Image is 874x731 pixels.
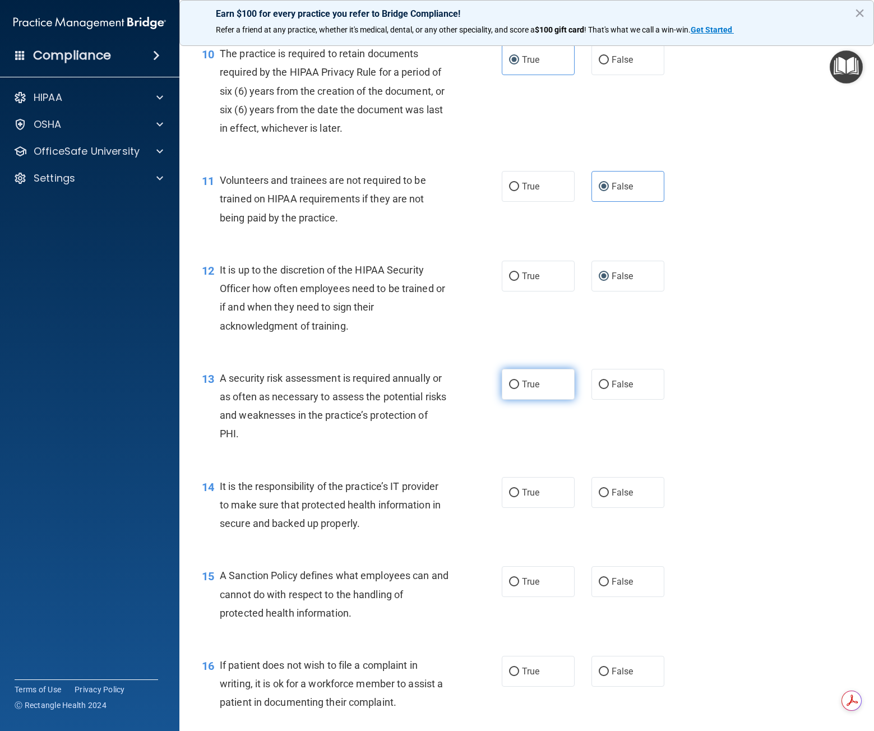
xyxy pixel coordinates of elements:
span: It is up to the discretion of the HIPAA Security Officer how often employees need to be trained o... [220,264,445,332]
input: False [599,489,609,497]
a: Settings [13,172,163,185]
span: 15 [202,570,214,583]
span: 16 [202,659,214,673]
a: HIPAA [13,91,163,104]
span: If patient does not wish to file a complaint in writing, it is ok for a workforce member to assis... [220,659,443,708]
span: False [612,271,633,281]
input: False [599,668,609,676]
span: A security risk assessment is required annually or as often as necessary to assess the potential ... [220,372,446,440]
a: Get Started [691,25,734,34]
input: True [509,183,519,191]
span: False [612,54,633,65]
span: True [522,54,539,65]
span: True [522,666,539,677]
span: False [612,379,633,390]
a: OfficeSafe University [13,145,163,158]
button: Open Resource Center [830,50,863,84]
input: True [509,56,519,64]
strong: Get Started [691,25,732,34]
button: Close [854,4,865,22]
input: True [509,668,519,676]
span: The practice is required to retain documents required by the HIPAA Privacy Rule for a period of s... [220,48,445,134]
span: 13 [202,372,214,386]
input: False [599,381,609,389]
img: PMB logo [13,12,166,34]
span: 14 [202,480,214,494]
input: True [509,272,519,281]
input: False [599,56,609,64]
p: OSHA [34,118,62,131]
span: True [522,379,539,390]
span: False [612,666,633,677]
a: Terms of Use [15,684,61,695]
span: False [612,487,633,498]
span: Volunteers and trainees are not required to be trained on HIPAA requirements if they are not bein... [220,174,426,223]
span: It is the responsibility of the practice’s IT provider to make sure that protected health informa... [220,480,441,529]
input: True [509,578,519,586]
span: True [522,271,539,281]
span: True [522,181,539,192]
input: False [599,183,609,191]
input: False [599,272,609,281]
span: Ⓒ Rectangle Health 2024 [15,700,107,711]
p: Settings [34,172,75,185]
span: True [522,576,539,587]
span: False [612,576,633,587]
p: Earn $100 for every practice you refer to Bridge Compliance! [216,8,838,19]
a: Privacy Policy [75,684,125,695]
h4: Compliance [33,48,111,63]
a: OSHA [13,118,163,131]
span: 10 [202,48,214,61]
strong: $100 gift card [535,25,584,34]
span: Refer a friend at any practice, whether it's medical, dental, or any other speciality, and score a [216,25,535,34]
span: 12 [202,264,214,277]
span: 11 [202,174,214,188]
span: ! That's what we call a win-win. [584,25,691,34]
input: True [509,489,519,497]
span: False [612,181,633,192]
p: OfficeSafe University [34,145,140,158]
span: True [522,487,539,498]
input: False [599,578,609,586]
span: A Sanction Policy defines what employees can and cannot do with respect to the handling of protec... [220,570,448,618]
input: True [509,381,519,389]
p: HIPAA [34,91,62,104]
